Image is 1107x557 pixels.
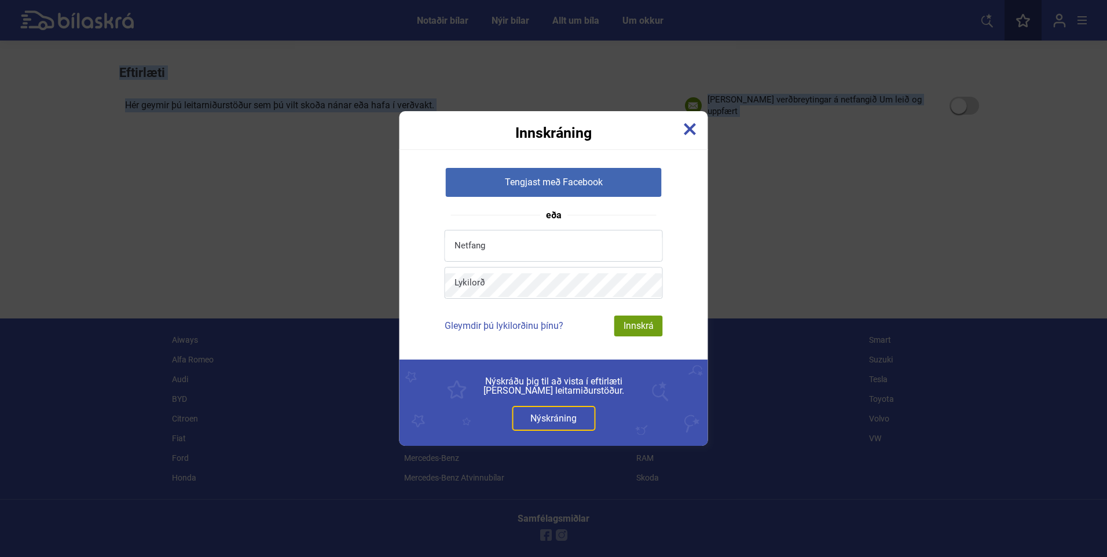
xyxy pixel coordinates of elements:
span: Nýskráðu þig til að vista í eftirlæti [PERSON_NAME] leitarniðurstöður. [426,377,682,395]
span: Tengjast með Facebook [505,177,603,188]
div: Innskráning [399,111,708,140]
img: close-x.svg [684,123,697,135]
a: Tengjast með Facebook [445,176,661,187]
span: eða [540,211,567,220]
div: Innskrá [614,316,663,336]
a: Gleymdir þú lykilorðinu þínu? [445,320,563,331]
a: Nýskráning [512,406,595,431]
img: facebook-white-icon.svg [466,173,483,190]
